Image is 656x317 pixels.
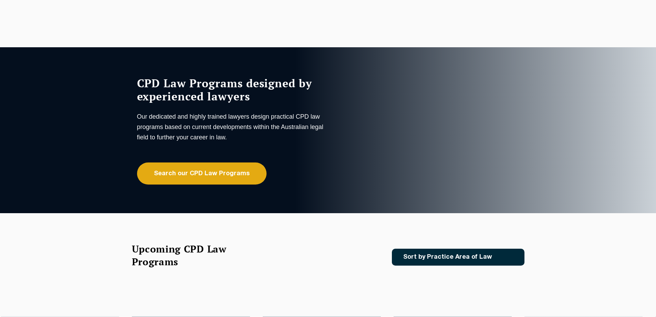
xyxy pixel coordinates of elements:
h1: CPD Law Programs designed by experienced lawyers [137,77,326,103]
a: Sort by Practice Area of Law [392,249,524,266]
a: Search our CPD Law Programs [137,162,267,185]
p: Our dedicated and highly trained lawyers design practical CPD law programs based on current devel... [137,111,326,142]
img: Icon [503,254,511,260]
h2: Upcoming CPD Law Programs [132,242,244,268]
